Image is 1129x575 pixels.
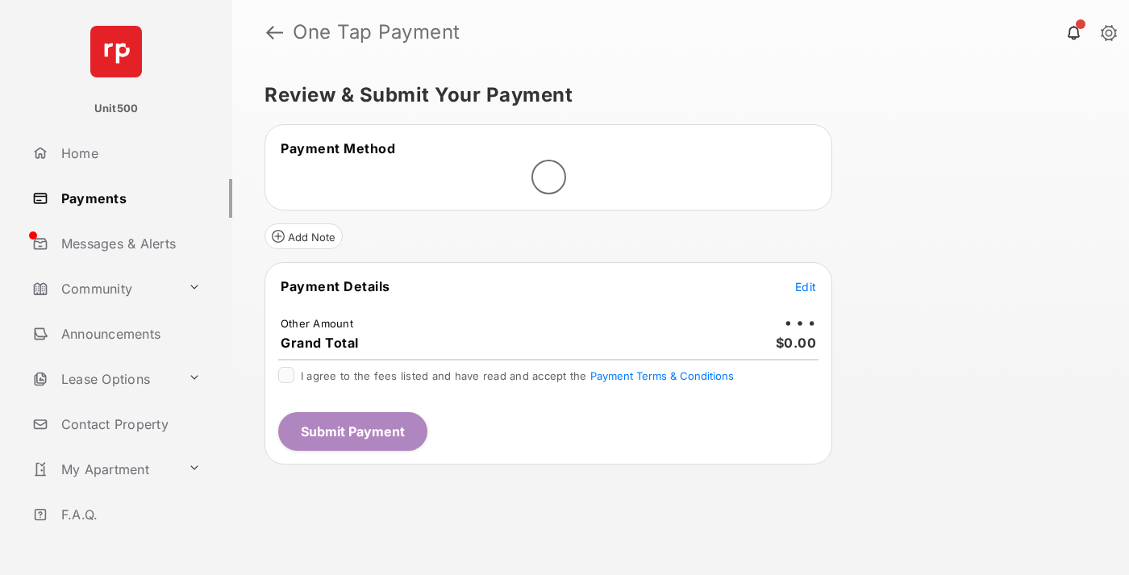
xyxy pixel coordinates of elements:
[26,360,181,398] a: Lease Options
[795,280,816,294] span: Edit
[281,278,390,294] span: Payment Details
[280,316,354,331] td: Other Amount
[26,179,232,218] a: Payments
[265,223,343,249] button: Add Note
[26,495,232,534] a: F.A.Q.
[26,450,181,489] a: My Apartment
[26,405,232,444] a: Contact Property
[281,335,359,351] span: Grand Total
[776,335,817,351] span: $0.00
[301,369,734,382] span: I agree to the fees listed and have read and accept the
[265,85,1084,105] h5: Review & Submit Your Payment
[281,140,395,156] span: Payment Method
[278,412,427,451] button: Submit Payment
[94,101,139,117] p: Unit500
[26,315,232,353] a: Announcements
[90,26,142,77] img: svg+xml;base64,PHN2ZyB4bWxucz0iaHR0cDovL3d3dy53My5vcmcvMjAwMC9zdmciIHdpZHRoPSI2NCIgaGVpZ2h0PSI2NC...
[26,269,181,308] a: Community
[26,224,232,263] a: Messages & Alerts
[795,278,816,294] button: Edit
[293,23,460,42] strong: One Tap Payment
[590,369,734,382] button: I agree to the fees listed and have read and accept the
[26,134,232,173] a: Home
